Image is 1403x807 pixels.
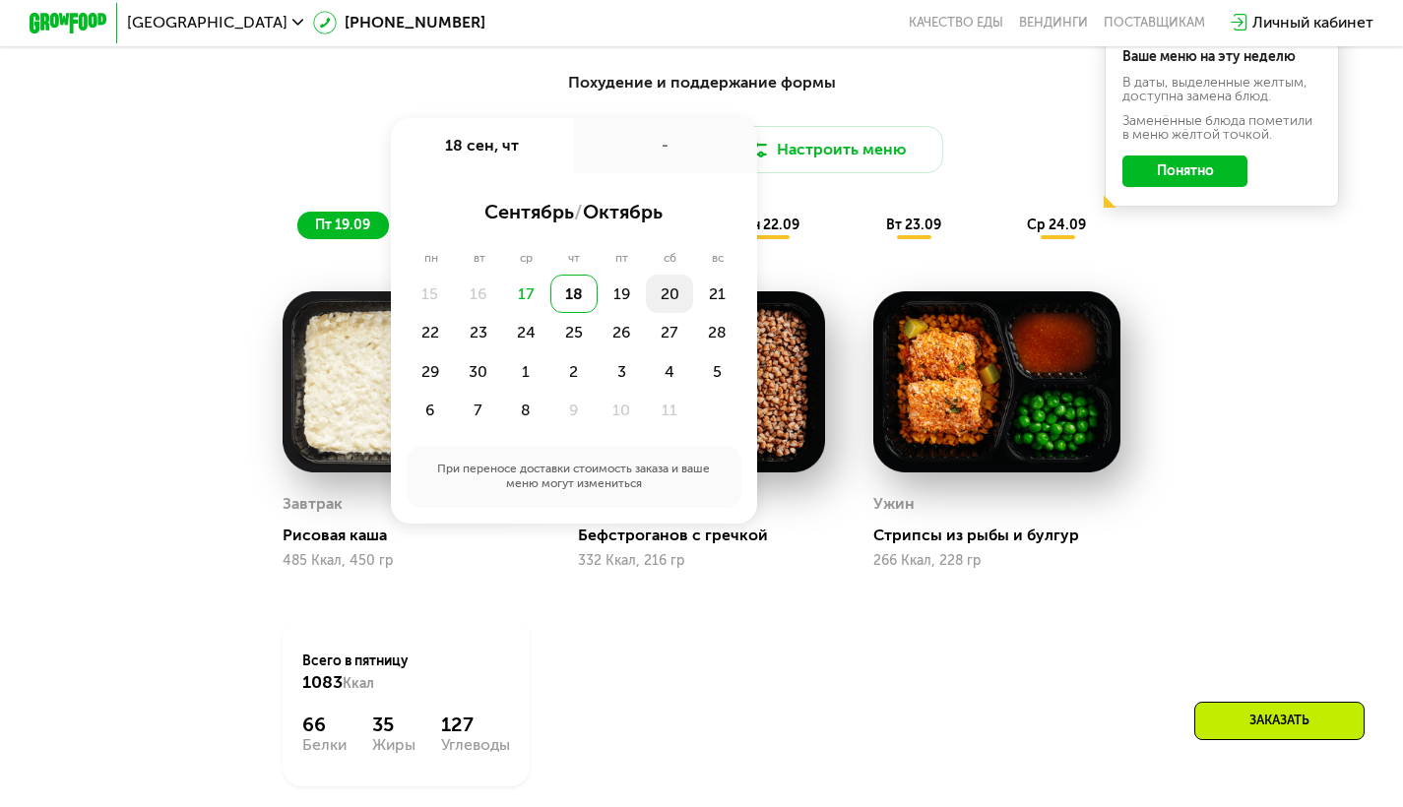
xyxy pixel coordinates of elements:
span: Ккал [343,675,374,692]
span: ср 24.09 [1027,217,1086,233]
a: [PHONE_NUMBER] [313,11,485,34]
div: 19 [598,275,646,314]
div: Рисовая каша [283,526,545,545]
div: Личный кабинет [1252,11,1373,34]
div: При переносе доставки стоимость заказа и ваше меню могут измениться [407,446,741,508]
a: Вендинги [1019,15,1088,31]
div: вс [694,251,741,267]
div: Ужин [873,489,915,519]
div: 332 Ккал, 216 гр [578,553,825,569]
div: Заказать [1194,702,1365,740]
button: Настроить меню [709,126,943,173]
div: 24 [502,313,550,352]
div: 28 [693,313,741,352]
div: Всего в пятницу [302,652,510,695]
div: Ваше меню на эту неделю [1122,50,1321,64]
div: - [574,118,757,172]
div: 5 [693,352,741,392]
div: 1 [502,352,550,392]
div: сб [646,251,694,267]
div: 10 [598,391,646,430]
div: 127 [441,714,510,737]
div: Стрипсы из рыбы и булгур [873,526,1136,545]
div: 485 Ккал, 450 гр [283,553,530,569]
span: вт 23.09 [886,217,941,233]
div: Заменённые блюда пометили в меню жёлтой точкой. [1122,114,1321,142]
a: Качество еды [909,15,1003,31]
span: сентябрь [484,200,574,223]
div: В даты, выделенные желтым, доступна замена блюд. [1122,76,1321,103]
div: 15 [407,275,455,314]
div: ср [503,251,551,267]
span: 1083 [302,671,343,693]
div: 4 [646,352,694,392]
div: поставщикам [1104,15,1205,31]
div: 18 [550,275,599,314]
div: вт [456,251,503,267]
div: Завтрак [283,489,343,519]
div: 17 [502,275,550,314]
div: 27 [646,313,694,352]
div: пн [407,251,456,267]
div: 3 [598,352,646,392]
div: Белки [302,737,347,753]
span: / [574,200,583,223]
div: 7 [454,391,502,430]
span: [GEOGRAPHIC_DATA] [127,15,287,31]
span: октябрь [583,200,663,223]
div: 9 [550,391,599,430]
div: 11 [646,391,694,430]
div: 23 [454,313,502,352]
div: Углеводы [441,737,510,753]
div: 266 Ккал, 228 гр [873,553,1120,569]
div: Бефстроганов с гречкой [578,526,841,545]
div: 6 [407,391,455,430]
div: Жиры [372,737,415,753]
div: 2 [550,352,599,392]
button: Понятно [1122,155,1247,187]
div: 35 [372,714,415,737]
div: 26 [598,313,646,352]
div: 29 [407,352,455,392]
div: 25 [550,313,599,352]
div: 21 [693,275,741,314]
div: 16 [454,275,502,314]
span: пт 19.09 [315,217,370,233]
span: пн 22.09 [742,217,799,233]
div: 66 [302,714,347,737]
div: Похудение и поддержание формы [125,71,1279,95]
div: 20 [646,275,694,314]
div: пт [598,251,646,267]
div: чт [550,251,598,267]
div: 8 [502,391,550,430]
div: 30 [454,352,502,392]
div: 18 сен, чт [391,118,574,172]
div: 22 [407,313,455,352]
